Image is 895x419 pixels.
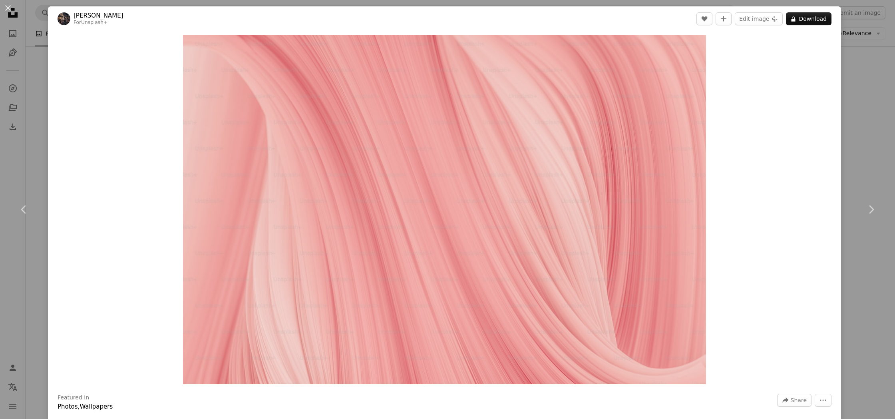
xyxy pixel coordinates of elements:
[74,20,123,26] div: For
[791,394,807,406] span: Share
[735,12,783,25] button: Edit image
[777,394,811,407] button: Share this image
[716,12,732,25] button: Add to Collection
[696,12,712,25] button: Like
[815,394,831,407] button: More Actions
[80,403,113,410] a: Wallpapers
[786,12,831,25] button: Download
[74,12,123,20] a: [PERSON_NAME]
[183,35,706,384] img: a close up of a pink and white background
[847,171,895,248] a: Next
[58,403,78,410] a: Photos
[183,35,706,384] button: Zoom in on this image
[58,394,89,402] h3: Featured in
[78,403,80,410] span: ,
[81,20,107,25] a: Unsplash+
[58,12,70,25] img: Go to Pawel Czerwinski's profile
